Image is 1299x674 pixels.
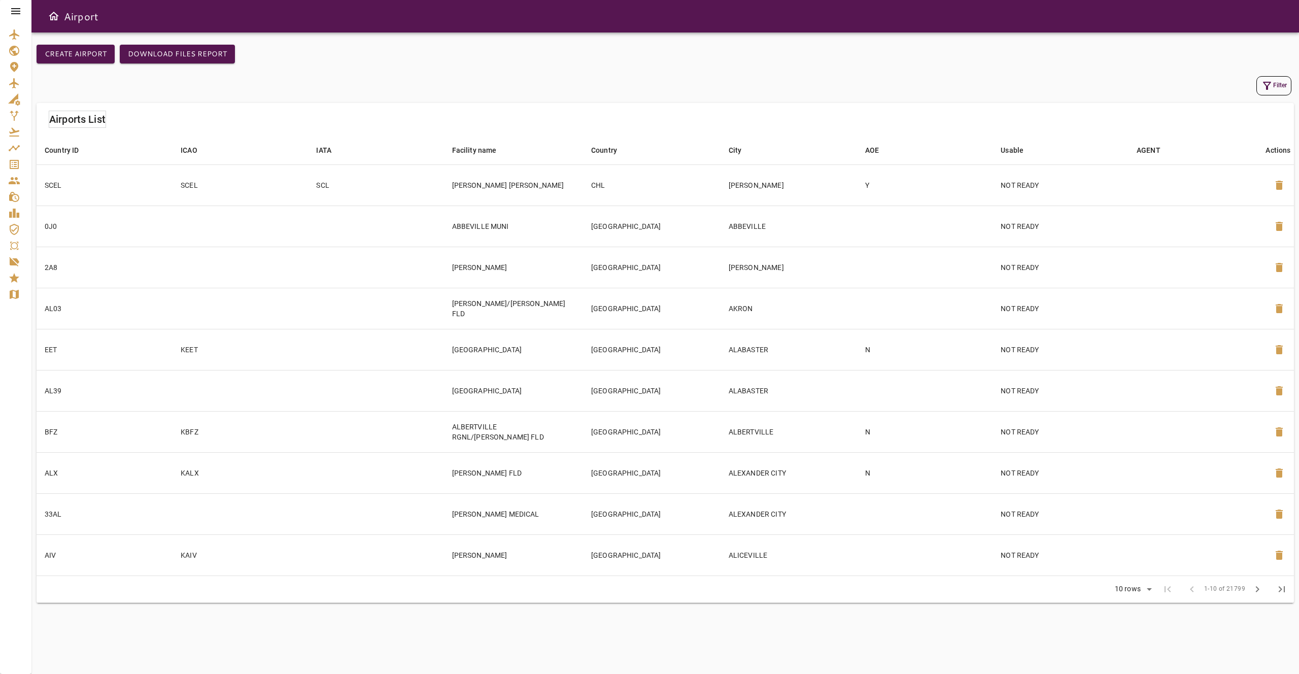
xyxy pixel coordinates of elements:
[444,452,583,493] td: [PERSON_NAME] FLD
[45,144,92,156] span: Country ID
[316,144,345,156] span: IATA
[1267,502,1291,526] button: Delete Airport
[1273,508,1285,520] span: delete
[1112,585,1143,593] div: 10 rows
[1267,379,1291,403] button: Delete Airport
[1273,261,1285,274] span: delete
[173,164,308,206] td: SCEL
[44,6,64,26] button: Open drawer
[1267,296,1291,321] button: Delete Airport
[173,329,308,370] td: KEET
[37,329,173,370] td: EET
[583,493,721,534] td: [GEOGRAPHIC_DATA]
[173,452,308,493] td: KALX
[583,370,721,411] td: [GEOGRAPHIC_DATA]
[591,144,617,156] div: Country
[37,493,173,534] td: 33AL
[1108,582,1155,597] div: 10 rows
[583,329,721,370] td: [GEOGRAPHIC_DATA]
[444,329,583,370] td: [GEOGRAPHIC_DATA]
[1273,220,1285,232] span: delete
[181,144,211,156] span: ICAO
[64,8,98,24] h6: Airport
[1001,345,1120,355] p: NOT READY
[452,144,497,156] div: Facility name
[721,493,857,534] td: ALEXANDER CITY
[583,288,721,329] td: [GEOGRAPHIC_DATA]
[37,534,173,576] td: AIV
[1137,144,1174,156] span: AGENT
[583,411,721,452] td: [GEOGRAPHIC_DATA]
[1273,302,1285,315] span: delete
[857,329,993,370] td: N
[1204,584,1245,594] span: 1-10 of 21799
[865,144,892,156] span: AOE
[120,45,235,63] button: Download Files Report
[1273,344,1285,356] span: delete
[1267,255,1291,280] button: Delete Airport
[444,493,583,534] td: [PERSON_NAME] MEDICAL
[721,534,857,576] td: ALICEVILLE
[1001,427,1120,437] p: NOT READY
[1267,420,1291,444] button: Delete Airport
[1273,179,1285,191] span: delete
[721,452,857,493] td: ALEXANDER CITY
[1001,304,1120,314] p: NOT READY
[1001,509,1120,519] p: NOT READY
[721,206,857,247] td: ABBEVILLE
[37,288,173,329] td: AL03
[444,534,583,576] td: [PERSON_NAME]
[37,411,173,452] td: BFZ
[1001,262,1120,273] p: NOT READY
[583,164,721,206] td: CHL
[1180,577,1204,601] span: Previous Page
[857,411,993,452] td: N
[721,288,857,329] td: AKRON
[444,370,583,411] td: [GEOGRAPHIC_DATA]
[1001,144,1037,156] span: Usable
[1137,144,1160,156] div: AGENT
[444,164,583,206] td: [PERSON_NAME] [PERSON_NAME]
[721,329,857,370] td: ALABASTER
[583,534,721,576] td: [GEOGRAPHIC_DATA]
[729,144,742,156] div: City
[591,144,630,156] span: Country
[1001,221,1120,231] p: NOT READY
[583,452,721,493] td: [GEOGRAPHIC_DATA]
[1251,583,1263,595] span: chevron_right
[1256,76,1291,95] button: Filter
[444,206,583,247] td: ABBEVILLE MUNI
[45,144,79,156] div: Country ID
[37,370,173,411] td: AL39
[583,206,721,247] td: [GEOGRAPHIC_DATA]
[721,411,857,452] td: ALBERTVILLE
[308,164,443,206] td: SCL
[1270,577,1294,601] span: Last Page
[729,144,755,156] span: City
[1273,549,1285,561] span: delete
[1273,385,1285,397] span: delete
[1273,426,1285,438] span: delete
[1001,550,1120,560] p: NOT READY
[1155,577,1180,601] span: First Page
[37,452,173,493] td: ALX
[1267,173,1291,197] button: Delete Airport
[37,206,173,247] td: 0J0
[721,370,857,411] td: ALABASTER
[583,247,721,288] td: [GEOGRAPHIC_DATA]
[37,164,173,206] td: SCEL
[1001,386,1120,396] p: NOT READY
[865,144,879,156] div: AOE
[173,534,308,576] td: KAIV
[857,452,993,493] td: N
[721,164,857,206] td: [PERSON_NAME]
[1267,543,1291,567] button: Delete Airport
[181,144,197,156] div: ICAO
[1001,180,1120,190] p: NOT READY
[1267,461,1291,485] button: Delete Airport
[1001,468,1120,478] p: NOT READY
[37,247,173,288] td: 2A8
[173,411,308,452] td: KBFZ
[721,247,857,288] td: [PERSON_NAME]
[1276,583,1288,595] span: last_page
